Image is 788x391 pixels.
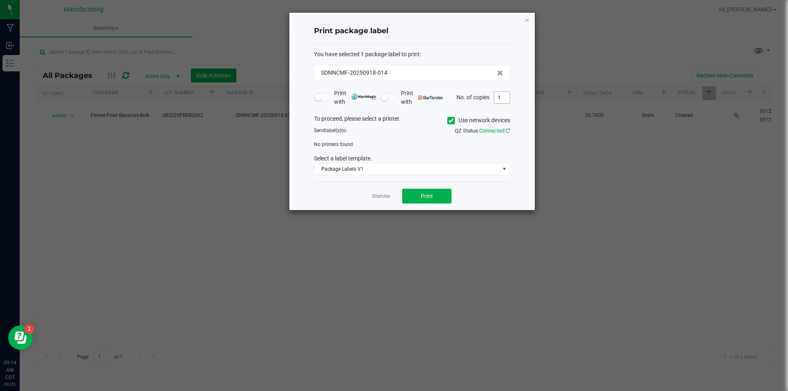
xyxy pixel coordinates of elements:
[447,116,510,125] label: Use network devices
[314,26,510,37] h4: Print package label
[421,193,433,199] span: Print
[314,128,347,133] span: Send to:
[308,154,516,163] div: Select a label template.
[418,96,443,100] img: bartender.png
[24,324,34,334] iframe: Resource center unread badge
[479,128,504,134] span: Connected
[314,51,420,57] span: You have selected 1 package label to print
[321,69,387,77] span: SDNNCMF-20250918-014
[455,128,510,134] span: QZ Status:
[402,189,451,204] button: Print
[308,114,516,127] div: To proceed, please select a printer.
[401,89,443,106] span: Print with
[314,142,353,147] span: No printers found
[314,50,510,59] div: :
[334,89,376,106] span: Print with
[314,163,499,175] span: Package Labels V1
[372,193,390,200] a: Dismiss
[8,325,33,350] iframe: Resource center
[351,94,376,100] img: mark_magic_cybra.png
[456,94,490,100] span: No. of copies
[325,128,341,133] span: label(s)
